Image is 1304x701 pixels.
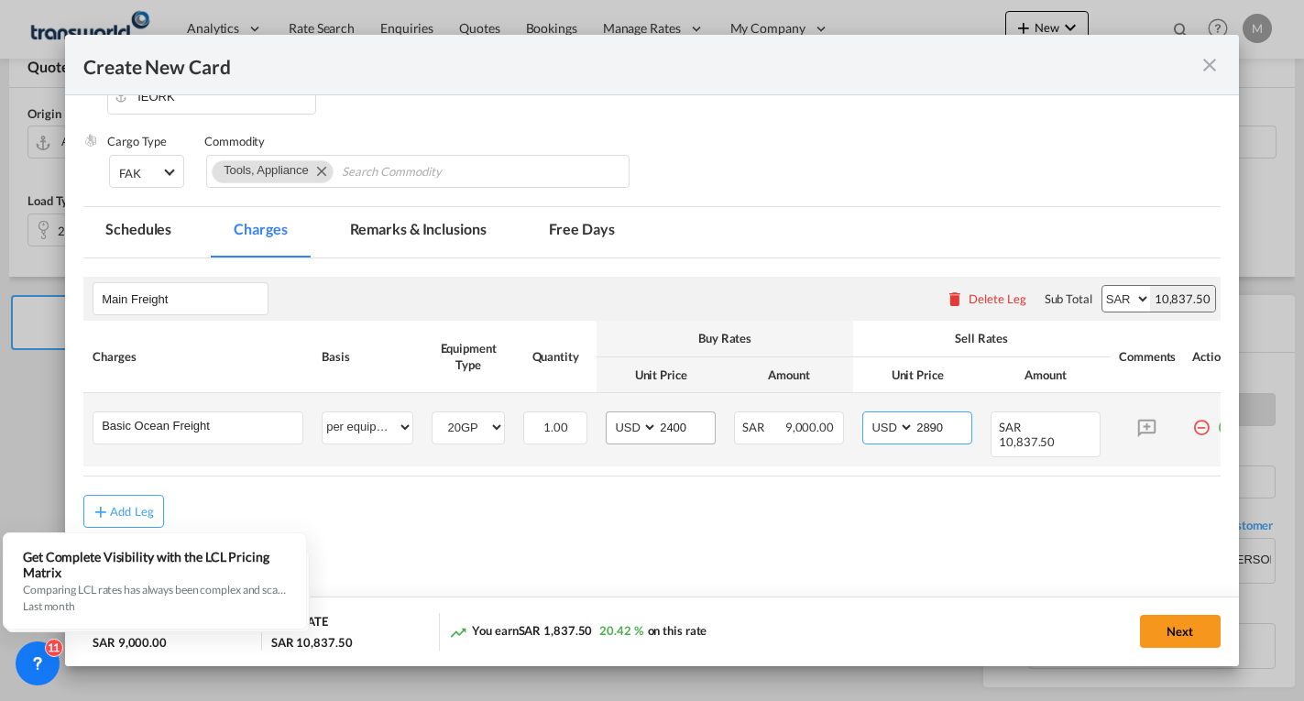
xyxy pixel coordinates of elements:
md-icon: icon-delete [946,290,964,308]
span: SAR 1,837.50 [519,623,593,638]
div: Press delete to remove this chip. [224,161,312,180]
button: Remove [305,161,333,180]
button: Next [1140,615,1221,648]
th: Comments [1110,321,1183,392]
md-icon: icon-trending-up [449,623,467,641]
span: 1.00 [543,420,568,434]
span: 10,837.50 [999,434,1055,449]
md-tab-item: Schedules [83,207,193,257]
label: Cargo Type [107,134,167,148]
md-input-container: Basic Ocean Freight [93,412,302,440]
input: Chips input. [342,158,510,187]
div: Create New Card [83,53,1199,76]
input: Leg Name [102,285,268,312]
div: Quantity [523,348,587,365]
input: Charge Name [102,412,302,440]
div: SAR 9,000.00 [93,634,167,651]
th: Unit Price [597,357,725,393]
div: Delete Leg [969,291,1026,306]
div: Sub Total [1045,290,1092,307]
div: Equipment Type [432,340,505,373]
span: SAR [999,420,1039,434]
span: Tools, Appliance [224,163,308,177]
span: SAR [742,420,783,434]
input: Enter Port of Discharge [116,82,315,110]
div: Add Leg [110,506,154,517]
md-dialog: Create New CardPort ... [65,35,1239,666]
button: Delete Leg [946,291,1026,306]
th: Amount [725,357,853,393]
md-tab-item: Remarks & Inclusions [328,207,509,257]
md-tab-item: Free Days [527,207,637,257]
div: FAK [119,166,141,181]
div: Charges [93,348,303,365]
md-pagination-wrapper: Use the left and right arrow keys to navigate between tabs [83,207,655,257]
div: You earn on this rate [449,622,707,641]
span: 9,000.00 [785,420,834,434]
md-select: Select Cargo type: FAK [109,155,184,188]
md-icon: icon-close fg-AAA8AD m-0 pointer [1199,54,1221,76]
input: 2890 [915,412,971,440]
th: Amount [981,357,1110,393]
select: per equipment [323,412,412,442]
th: Action [1183,321,1244,392]
span: 20.42 % [599,623,642,638]
th: Unit Price [853,357,981,393]
md-chips-wrap: Chips container. Use arrow keys to select chips. [206,155,630,188]
div: Basis [322,348,413,365]
div: Sell Rates [862,330,1101,346]
md-icon: icon-plus md-link-fg s20 [92,502,110,520]
img: cargo.png [83,133,98,148]
button: Add Leg [83,495,164,528]
input: 2400 [658,412,715,440]
md-tab-item: Charges [212,207,309,257]
div: Buy Rates [606,330,844,346]
div: SAR 10,837.50 [271,634,353,651]
md-icon: icon-plus-circle-outline green-400-fg [1217,411,1235,430]
div: 10,837.50 [1150,286,1215,312]
md-icon: icon-minus-circle-outline red-400-fg [1192,411,1211,430]
label: Commodity [204,134,265,148]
